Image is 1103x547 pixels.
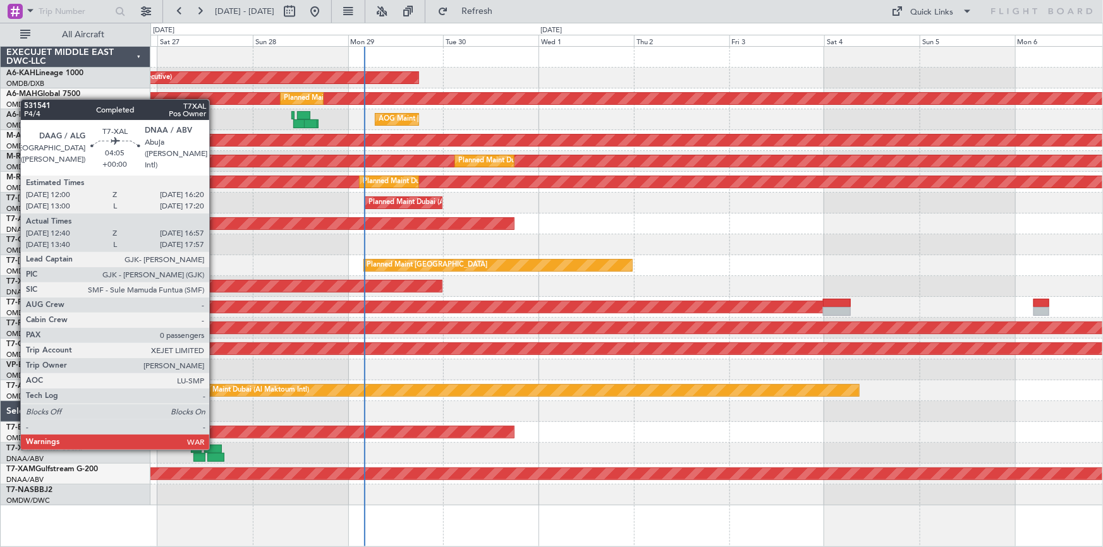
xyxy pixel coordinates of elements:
[6,183,50,193] a: OMDW/DWC
[348,35,444,46] div: Mon 29
[6,132,82,140] a: M-AMBRGlobal 5000
[6,111,64,119] a: A6-EFIFalcon 7X
[6,162,50,172] a: OMDW/DWC
[6,486,34,494] span: T7-NAS
[6,236,75,244] a: T7-GTSGlobal 7500
[6,445,32,452] span: T7-XAL
[911,6,954,19] div: Quick Links
[6,69,83,77] a: A6-KAHLineage 1000
[33,30,133,39] span: All Aircraft
[920,35,1015,46] div: Sun 5
[369,193,493,212] div: Planned Maint Dubai (Al Maktoum Intl)
[6,486,52,494] a: T7-NASBBJ2
[6,433,50,443] a: OMDW/DWC
[6,299,76,306] a: T7-FHXGlobal 5000
[824,35,920,46] div: Sat 4
[6,132,39,140] span: M-AMBR
[6,90,80,98] a: A6-MAHGlobal 7500
[6,445,85,452] a: T7-XALHawker 850XP
[6,90,37,98] span: A6-MAH
[458,152,583,171] div: Planned Maint Dubai (Al Maktoum Intl)
[6,424,77,431] a: T7-BDAGlobal 5000
[39,2,111,21] input: Trip Number
[6,215,76,223] a: T7-AAYGlobal 7500
[14,25,137,45] button: All Aircraft
[6,361,52,369] a: VP-BVVBBJ1
[6,496,50,505] a: OMDW/DWC
[6,392,50,401] a: OMDW/DWC
[451,7,504,16] span: Refresh
[6,215,34,223] span: T7-AAY
[185,381,309,400] div: Planned Maint Dubai (Al Maktoum Intl)
[215,6,274,17] span: [DATE] - [DATE]
[6,308,50,318] a: OMDW/DWC
[6,257,123,265] a: T7-[PERSON_NAME]Global 6000
[6,320,69,327] a: T7-P1MPG-650ER
[6,195,123,202] a: T7-[PERSON_NAME]Global 7500
[153,25,174,36] div: [DATE]
[6,195,80,202] span: T7-[PERSON_NAME]
[6,320,38,327] span: T7-P1MP
[6,153,33,160] span: M-RAFI
[6,475,44,484] a: DNAA/ABV
[6,153,76,160] a: M-RAFIGlobal 7500
[6,121,44,130] a: OMDB/DXB
[6,111,30,119] span: A6-EFI
[432,1,508,21] button: Refresh
[6,174,36,181] span: M-RRRR
[253,35,348,46] div: Sun 28
[6,278,78,286] a: T7-XANGlobal 6000
[6,236,32,244] span: T7-GTS
[539,35,634,46] div: Wed 1
[363,172,487,191] div: Planned Maint Dubai (Al Maktoum Intl)
[284,89,495,108] div: Planned Maint [GEOGRAPHIC_DATA] ([GEOGRAPHIC_DATA] Intl)
[634,35,729,46] div: Thu 2
[6,371,50,380] a: OMDW/DWC
[6,340,75,348] a: T7-ONEXFalcon 8X
[443,35,539,46] div: Tue 30
[6,340,40,348] span: T7-ONEX
[6,382,73,390] a: T7-AIXGlobal 5000
[6,454,44,464] a: DNAA/ABV
[6,287,44,297] a: DNAA/ABV
[6,225,44,234] a: DNAA/ABV
[157,35,253,46] div: Sat 27
[6,257,80,265] span: T7-[PERSON_NAME]
[6,79,44,88] a: OMDB/DXB
[6,361,34,369] span: VP-BVV
[6,246,50,255] a: OMDW/DWC
[379,110,527,129] div: AOG Maint [GEOGRAPHIC_DATA] (Dubai Intl)
[6,278,35,286] span: T7-XAN
[886,1,979,21] button: Quick Links
[6,466,98,473] a: T7-XAMGulfstream G-200
[6,466,35,473] span: T7-XAM
[6,174,79,181] a: M-RRRRGlobal 6000
[6,204,50,213] a: OMDW/DWC
[6,424,34,431] span: T7-BDA
[6,100,44,109] a: OMDB/DXB
[6,69,35,77] span: A6-KAH
[6,141,50,151] a: OMDW/DWC
[6,382,30,390] span: T7-AIX
[729,35,825,46] div: Fri 3
[367,256,488,275] div: Planned Maint [GEOGRAPHIC_DATA]
[540,25,562,36] div: [DATE]
[6,350,50,359] a: OMDW/DWC
[6,267,44,276] a: OMDB/DXB
[6,299,33,306] span: T7-FHX
[6,329,50,339] a: OMDW/DWC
